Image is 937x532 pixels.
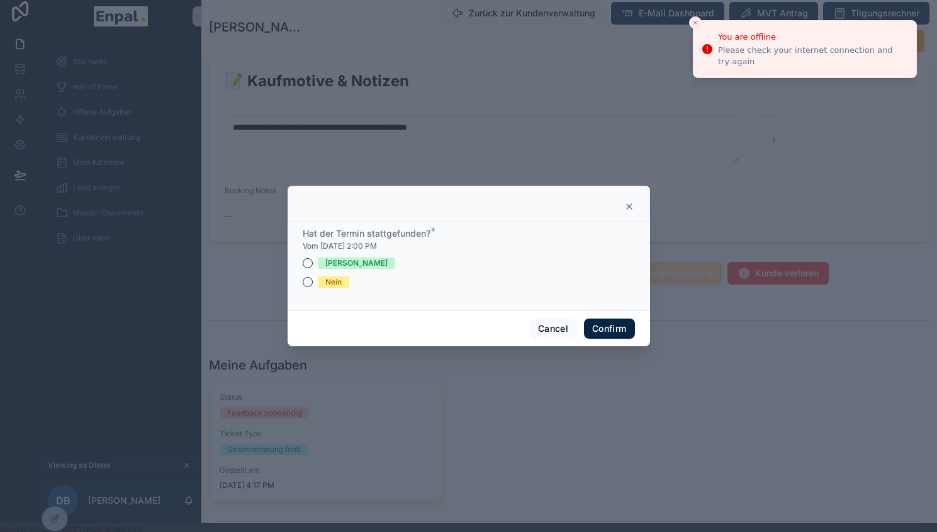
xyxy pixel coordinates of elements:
span: Vom [DATE] 2:00 PM [303,241,377,251]
button: Close toast [689,16,702,29]
span: Hat der Termin stattgefunden? [303,228,430,239]
div: Nein [325,276,342,288]
div: [PERSON_NAME] [325,258,388,269]
div: Please check your internet connection and try again [718,45,906,67]
button: Confirm [584,319,634,339]
div: You are offline [718,31,906,43]
button: Cancel [530,319,576,339]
